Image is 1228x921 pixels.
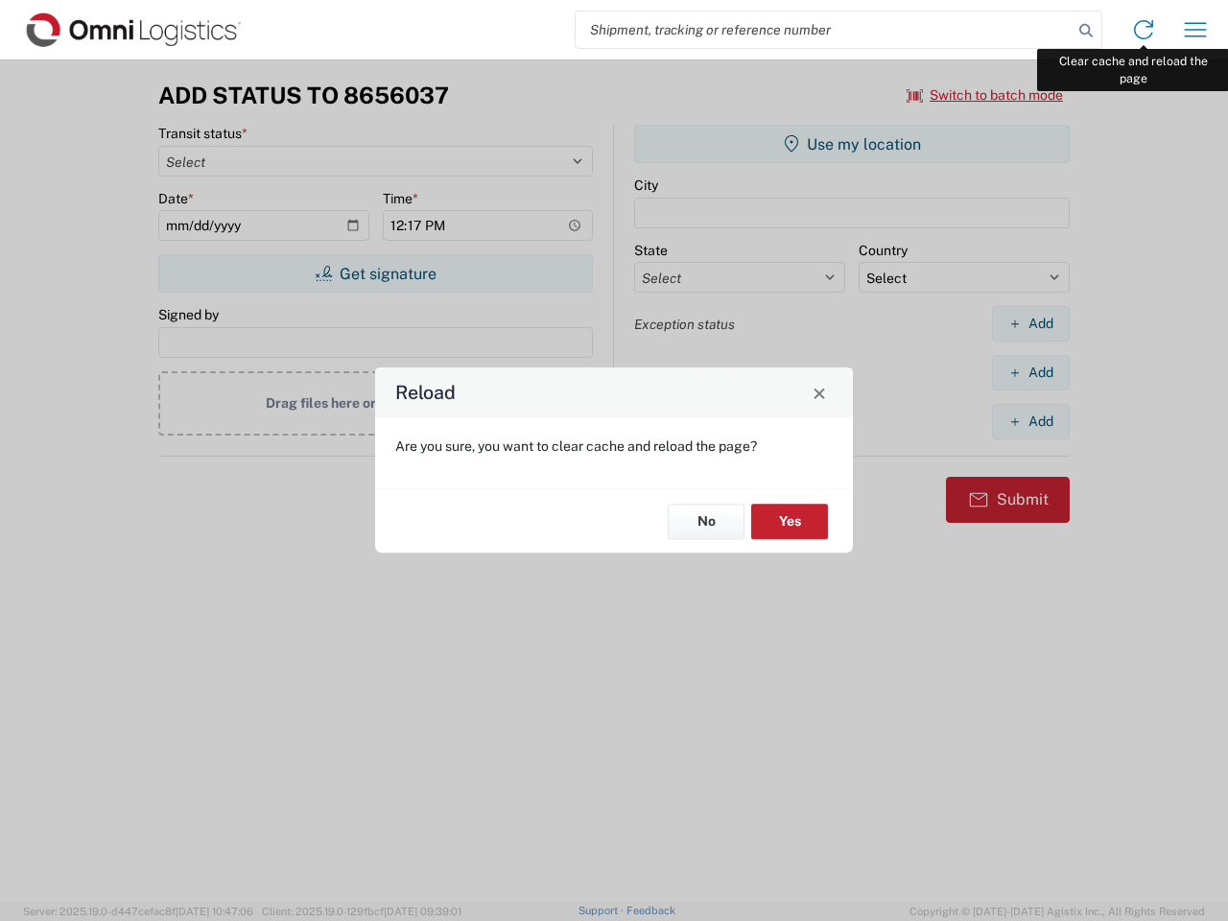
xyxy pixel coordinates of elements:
button: No [668,504,744,539]
button: Close [806,379,833,406]
input: Shipment, tracking or reference number [576,12,1073,48]
h4: Reload [395,379,456,407]
button: Yes [751,504,828,539]
p: Are you sure, you want to clear cache and reload the page? [395,437,833,455]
